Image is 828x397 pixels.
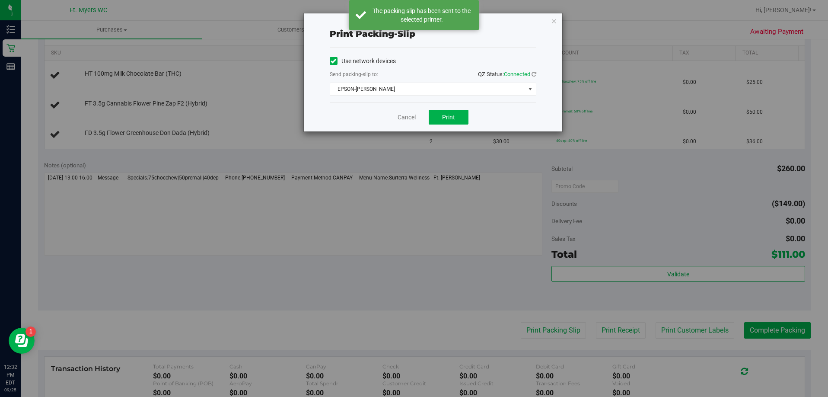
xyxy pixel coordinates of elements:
[330,70,378,78] label: Send packing-slip to:
[442,114,455,121] span: Print
[478,71,536,77] span: QZ Status:
[504,71,530,77] span: Connected
[330,57,396,66] label: Use network devices
[9,328,35,354] iframe: Resource center
[330,83,525,95] span: EPSON-[PERSON_NAME]
[25,327,36,337] iframe: Resource center unread badge
[525,83,535,95] span: select
[330,29,415,39] span: Print packing-slip
[429,110,468,125] button: Print
[371,6,472,24] div: The packing slip has been sent to the selected printer.
[398,113,416,122] a: Cancel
